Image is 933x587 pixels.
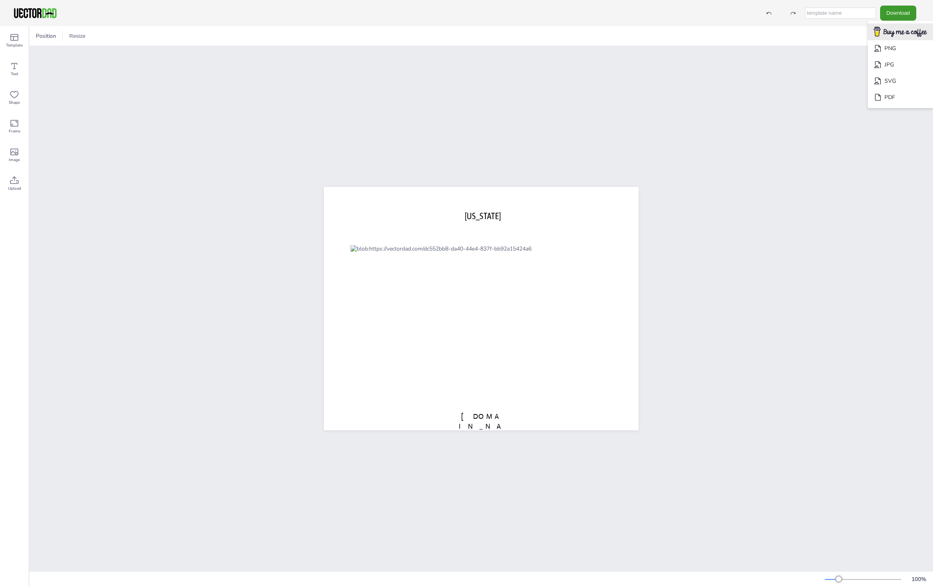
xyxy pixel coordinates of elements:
[6,42,23,49] span: Template
[9,157,20,163] span: Image
[9,99,20,106] span: Shape
[869,24,932,40] img: buymecoffee.png
[34,32,58,40] span: Position
[9,128,20,134] span: Frame
[13,7,58,19] img: VectorDad-1.png
[8,185,21,192] span: Upload
[868,40,933,56] li: PNG
[66,30,89,43] button: Resize
[880,6,916,20] button: Download
[868,56,933,73] li: JPG
[868,89,933,105] li: PDF
[465,211,501,221] span: [US_STATE]
[805,8,876,19] input: template name
[868,73,933,89] li: SVG
[868,21,933,109] ul: Download
[909,575,928,583] div: 100 %
[11,71,18,77] span: Text
[459,412,503,441] span: [DOMAIN_NAME]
